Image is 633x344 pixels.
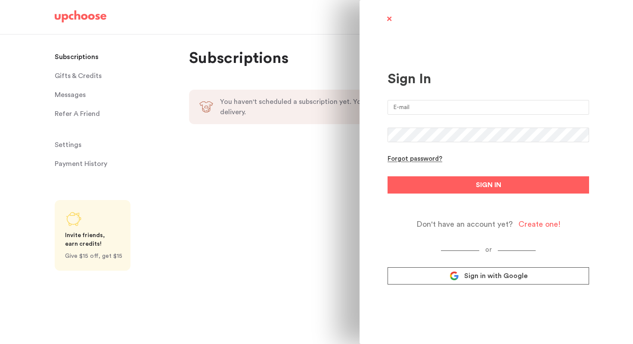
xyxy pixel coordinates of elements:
a: Sign in with Google [388,267,589,285]
div: Create one! [518,219,561,229]
span: or [479,247,498,253]
span: SIGN IN [476,180,501,190]
div: Sign In [388,71,589,87]
input: E-mail [388,100,589,115]
span: Don't have an account yet? [416,219,513,229]
button: SIGN IN [388,176,589,194]
div: Forgot password? [388,155,442,163]
span: Sign in with Google [464,272,527,280]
